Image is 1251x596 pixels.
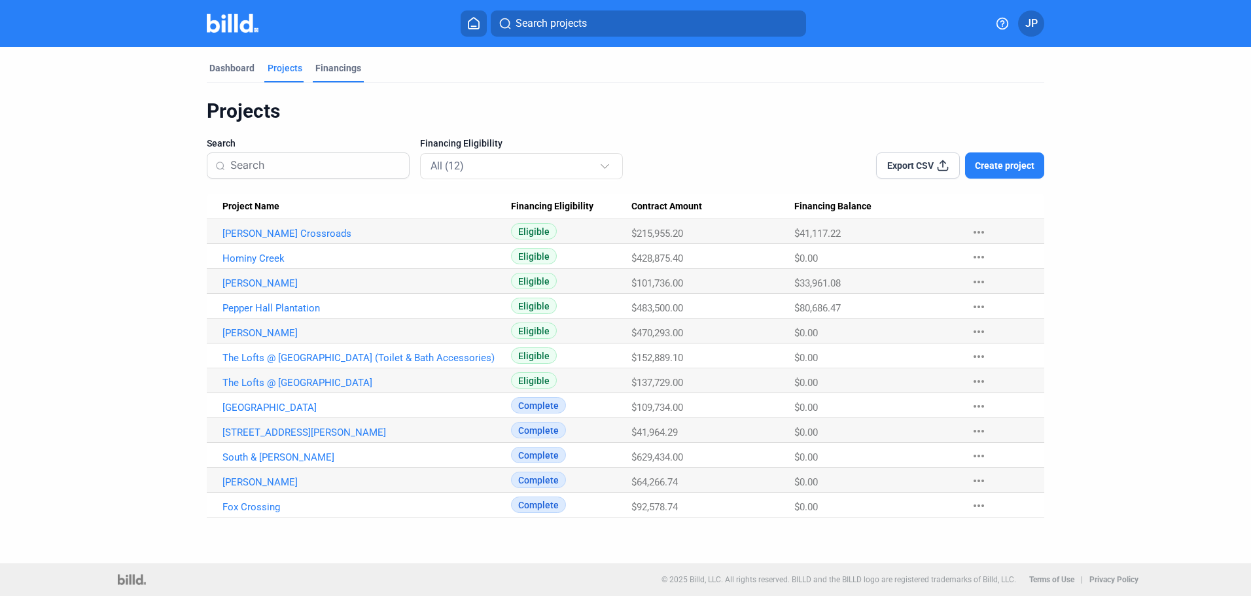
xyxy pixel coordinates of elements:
button: Create project [965,152,1044,179]
span: Complete [511,422,566,438]
mat-icon: more_horiz [971,349,987,364]
span: $0.00 [794,476,818,488]
a: [STREET_ADDRESS][PERSON_NAME] [222,427,511,438]
img: logo [118,574,146,585]
span: $64,266.74 [631,476,678,488]
div: Financing Eligibility [511,201,631,213]
span: Eligible [511,248,557,264]
mat-icon: more_horiz [971,423,987,439]
a: The Lofts @ [GEOGRAPHIC_DATA] (Toilet & Bath Accessories) [222,352,511,364]
span: $0.00 [794,352,818,364]
span: $41,964.29 [631,427,678,438]
mat-icon: more_horiz [971,473,987,489]
span: Financing Balance [794,201,872,213]
span: $137,729.00 [631,377,683,389]
span: $109,734.00 [631,402,683,413]
span: Eligible [511,223,557,239]
span: $0.00 [794,377,818,389]
a: [PERSON_NAME] [222,327,511,339]
a: Fox Crossing [222,501,511,513]
span: $0.00 [794,402,818,413]
mat-icon: more_horiz [971,324,987,340]
span: Complete [511,472,566,488]
img: Billd Company Logo [207,14,258,33]
p: | [1081,575,1083,584]
span: Eligible [511,323,557,339]
span: Export CSV [887,159,934,172]
span: $0.00 [794,427,818,438]
mat-icon: more_horiz [971,249,987,265]
button: Search projects [491,10,806,37]
a: [PERSON_NAME] [222,476,511,488]
span: Contract Amount [631,201,702,213]
span: Complete [511,447,566,463]
span: $0.00 [794,451,818,463]
span: $483,500.00 [631,302,683,314]
mat-icon: more_horiz [971,498,987,514]
a: Hominy Creek [222,253,511,264]
b: Terms of Use [1029,575,1074,584]
span: $470,293.00 [631,327,683,339]
input: Search [230,152,401,179]
div: Projects [268,61,302,75]
mat-icon: more_horiz [971,224,987,240]
span: $215,955.20 [631,228,683,239]
button: JP [1018,10,1044,37]
span: $0.00 [794,327,818,339]
span: Eligible [511,273,557,289]
mat-icon: more_horiz [971,448,987,464]
span: $428,875.40 [631,253,683,264]
mat-select-trigger: All (12) [431,160,464,172]
span: Search projects [516,16,587,31]
span: Eligible [511,298,557,314]
span: Complete [511,497,566,513]
span: $152,889.10 [631,352,683,364]
div: Financing Balance [794,201,958,213]
span: Eligible [511,347,557,364]
span: Search [207,137,236,150]
p: © 2025 Billd, LLC. All rights reserved. BILLD and the BILLD logo are registered trademarks of Bil... [661,575,1016,584]
span: Project Name [222,201,279,213]
b: Privacy Policy [1089,575,1138,584]
span: Complete [511,397,566,413]
span: $92,578.74 [631,501,678,513]
button: Export CSV [876,152,960,179]
div: Projects [207,99,1044,124]
div: Project Name [222,201,511,213]
div: Dashboard [209,61,255,75]
span: $80,686.47 [794,302,841,314]
div: Contract Amount [631,201,794,213]
div: Financings [315,61,361,75]
a: Pepper Hall Plantation [222,302,511,314]
a: [GEOGRAPHIC_DATA] [222,402,511,413]
span: $629,434.00 [631,451,683,463]
mat-icon: more_horiz [971,374,987,389]
mat-icon: more_horiz [971,299,987,315]
span: $101,736.00 [631,277,683,289]
mat-icon: more_horiz [971,398,987,414]
span: $41,117.22 [794,228,841,239]
span: $0.00 [794,501,818,513]
span: $33,961.08 [794,277,841,289]
span: Financing Eligibility [511,201,593,213]
span: JP [1025,16,1038,31]
a: [PERSON_NAME] [222,277,511,289]
span: Eligible [511,372,557,389]
span: $0.00 [794,253,818,264]
a: South & [PERSON_NAME] [222,451,511,463]
span: Create project [975,159,1034,172]
a: [PERSON_NAME] Crossroads [222,228,511,239]
a: The Lofts @ [GEOGRAPHIC_DATA] [222,377,511,389]
mat-icon: more_horiz [971,274,987,290]
span: Financing Eligibility [420,137,502,150]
